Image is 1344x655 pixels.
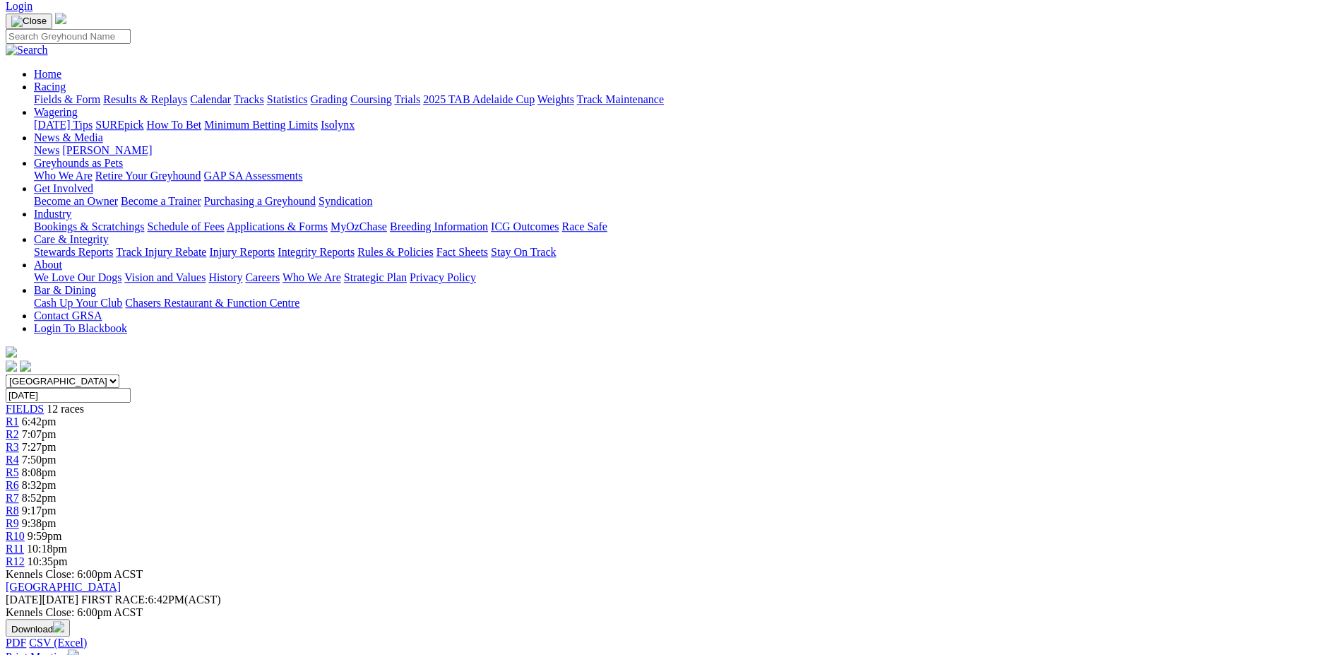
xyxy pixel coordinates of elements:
a: R8 [6,504,19,517]
a: Strategic Plan [344,271,407,283]
a: R3 [6,441,19,453]
span: 7:27pm [22,441,57,453]
span: 8:32pm [22,479,57,491]
div: Industry [34,220,1338,233]
a: Greyhounds as Pets [34,157,123,169]
a: Become an Owner [34,195,118,207]
span: 7:50pm [22,454,57,466]
button: Toggle navigation [6,13,52,29]
a: Home [34,68,61,80]
div: Care & Integrity [34,246,1338,259]
a: PDF [6,637,26,649]
a: Coursing [350,93,392,105]
span: 8:08pm [22,466,57,478]
span: R9 [6,517,19,529]
a: Integrity Reports [278,246,355,258]
a: History [208,271,242,283]
span: R5 [6,466,19,478]
div: Greyhounds as Pets [34,170,1338,182]
img: facebook.svg [6,360,17,372]
a: Trials [394,93,420,105]
span: 9:38pm [22,517,57,529]
a: Isolynx [321,119,355,131]
a: Stewards Reports [34,246,113,258]
a: R11 [6,543,24,555]
a: Statistics [267,93,308,105]
a: Purchasing a Greyhound [204,195,316,207]
input: Search [6,29,131,44]
a: R7 [6,492,19,504]
div: Download [6,637,1338,649]
a: Bar & Dining [34,284,96,296]
button: Download [6,619,70,637]
a: About [34,259,62,271]
a: Industry [34,208,71,220]
a: Fields & Form [34,93,100,105]
div: Racing [34,93,1338,106]
a: Weights [537,93,574,105]
a: Wagering [34,106,78,118]
a: Get Involved [34,182,93,194]
div: Bar & Dining [34,297,1338,309]
a: Login To Blackbook [34,322,127,334]
a: Careers [245,271,280,283]
img: Close [11,16,47,27]
span: 10:18pm [27,543,67,555]
div: Wagering [34,119,1338,131]
a: Rules & Policies [357,246,434,258]
a: Bookings & Scratchings [34,220,144,232]
span: 7:07pm [22,428,57,440]
a: MyOzChase [331,220,387,232]
a: How To Bet [147,119,202,131]
a: News & Media [34,131,103,143]
a: ICG Outcomes [491,220,559,232]
span: 6:42pm [22,415,57,427]
a: Grading [311,93,347,105]
span: 8:52pm [22,492,57,504]
a: Retire Your Greyhound [95,170,201,182]
a: Schedule of Fees [147,220,224,232]
div: News & Media [34,144,1338,157]
img: logo-grsa-white.png [6,346,17,358]
a: R4 [6,454,19,466]
span: [DATE] [6,594,42,606]
a: R1 [6,415,19,427]
a: R2 [6,428,19,440]
a: Stay On Track [491,246,556,258]
a: GAP SA Assessments [204,170,303,182]
span: 12 races [47,403,84,415]
div: Kennels Close: 6:00pm ACST [6,606,1338,619]
span: 10:35pm [28,555,68,567]
a: Care & Integrity [34,233,109,245]
span: R12 [6,555,25,567]
a: 2025 TAB Adelaide Cup [423,93,535,105]
a: CSV (Excel) [29,637,87,649]
img: Search [6,44,48,57]
a: We Love Our Dogs [34,271,121,283]
a: Results & Replays [103,93,187,105]
a: Injury Reports [209,246,275,258]
a: Calendar [190,93,231,105]
img: download.svg [53,621,64,632]
span: R6 [6,479,19,491]
span: FIRST RACE: [81,594,148,606]
img: twitter.svg [20,360,31,372]
a: R10 [6,530,25,542]
a: Contact GRSA [34,309,102,321]
a: [GEOGRAPHIC_DATA] [6,581,121,593]
a: Track Injury Rebate [116,246,206,258]
a: Race Safe [561,220,607,232]
a: FIELDS [6,403,44,415]
img: logo-grsa-white.png [55,13,66,24]
a: Fact Sheets [436,246,488,258]
a: Tracks [234,93,264,105]
a: Applications & Forms [227,220,328,232]
a: Track Maintenance [577,93,664,105]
